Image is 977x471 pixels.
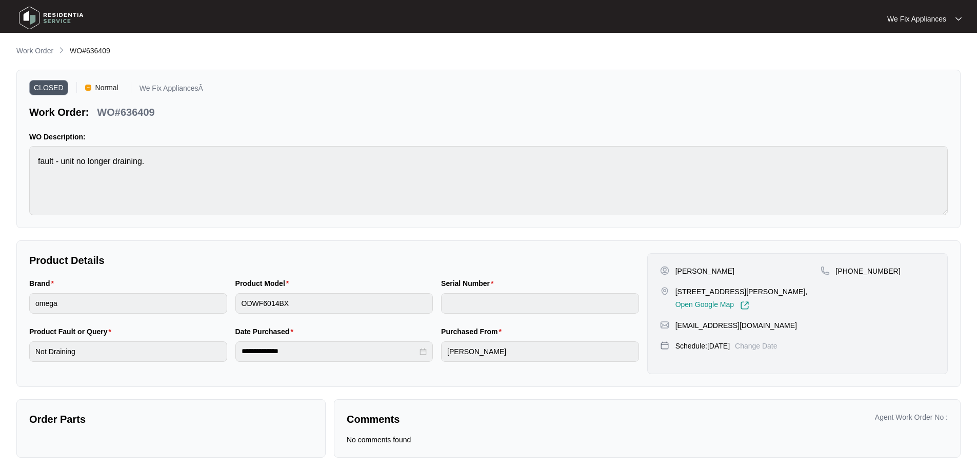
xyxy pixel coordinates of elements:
img: dropdown arrow [955,16,962,22]
input: Brand [29,293,227,314]
label: Purchased From [441,326,506,337]
a: Work Order [14,46,55,57]
p: Product Details [29,253,639,268]
label: Product Fault or Query [29,326,115,337]
label: Serial Number [441,278,497,289]
p: [PERSON_NAME] [675,266,734,276]
p: Comments [347,412,640,426]
img: Vercel Logo [85,85,91,91]
p: Agent Work Order No : [875,412,948,422]
img: chevron-right [57,46,66,54]
p: [EMAIL_ADDRESS][DOMAIN_NAME] [675,320,797,331]
span: CLOSED [29,80,68,95]
img: residentia service logo [15,3,87,33]
img: user-pin [660,266,669,275]
p: We Fix AppliancesÂ [139,85,203,95]
span: Normal [91,80,123,95]
img: Link-External [740,301,749,310]
img: map-pin [660,286,669,296]
p: Schedule: [DATE] [675,341,730,351]
p: WO#636409 [97,105,154,119]
p: Change Date [735,341,777,351]
p: [STREET_ADDRESS][PERSON_NAME], [675,286,808,297]
p: Order Parts [29,412,313,426]
img: map-pin [660,320,669,330]
p: Work Order [16,46,53,56]
p: No comments found [347,435,411,445]
img: map-pin [660,341,669,350]
textarea: fault - unit no longer draining. [29,146,948,215]
p: WO Description: [29,132,948,142]
p: Work Order: [29,105,89,119]
label: Brand [29,278,58,289]
a: Open Google Map [675,301,749,310]
input: Product Fault or Query [29,341,227,362]
input: Date Purchased [242,346,418,357]
img: map-pin [821,266,830,275]
p: [PHONE_NUMBER] [836,266,901,276]
span: WO#636409 [70,47,110,55]
input: Purchased From [441,341,639,362]
p: We Fix Appliances [887,14,946,24]
input: Product Model [235,293,433,314]
input: Serial Number [441,293,639,314]
label: Product Model [235,278,293,289]
label: Date Purchased [235,326,297,337]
